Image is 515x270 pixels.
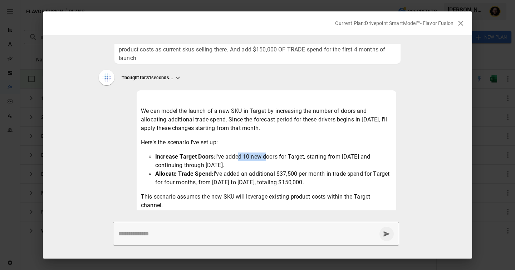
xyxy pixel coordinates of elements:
[119,37,396,62] span: What happens if we launch a new SKU in [GEOGRAPHIC_DATA] in february of next year? Assume same pr...
[102,72,112,82] img: Thinking
[141,107,392,132] p: We can model the launch of a new SKU in Target by increasing the number of doors and allocating a...
[141,138,392,147] p: Here's the scenario I've set up:
[155,152,392,170] li: I've added 10 new doors for Target, starting from [DATE] and continuing through [DATE].
[155,153,215,160] strong: Increase Target Doors:
[335,20,453,27] p: Current Plan: Drivepoint SmartModel™- Flavor Fusion
[155,170,392,187] li: I've added an additional $37,500 per month in trade spend for Target for four months, from [DATE]...
[155,170,214,177] strong: Allocate Trade Spend:
[122,75,173,81] p: Thought for 31 seconds...
[141,192,392,210] p: This scenario assumes the new SKU will leverage existing product costs within the Target channel.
